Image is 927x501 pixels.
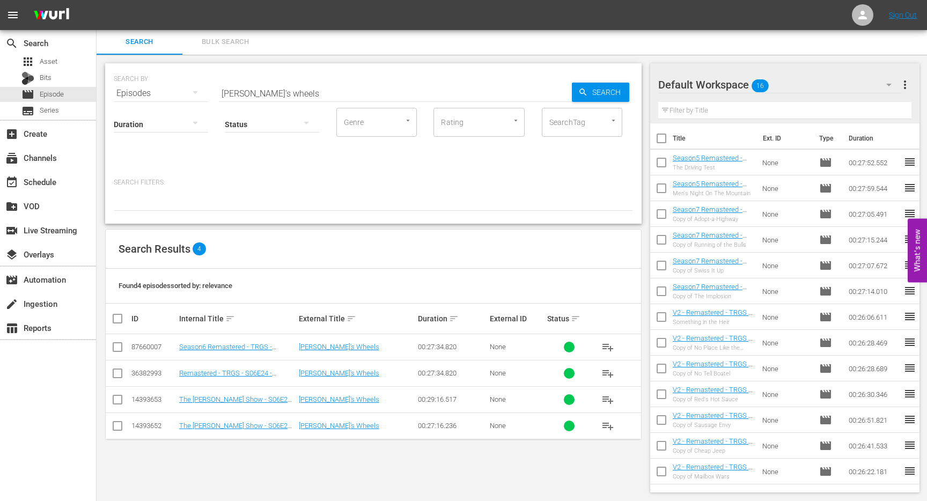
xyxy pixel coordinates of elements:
div: Copy of Running of the Bulls [673,241,754,248]
td: 00:26:51.821 [844,407,903,433]
div: Duration [418,312,487,325]
div: Copy of No Place Like the Home [673,344,754,351]
span: playlist_add [601,367,614,380]
div: Copy of Sausage Envy [673,422,754,429]
td: 00:27:14.010 [844,278,903,304]
div: None [490,343,544,351]
span: reorder [903,310,916,323]
span: Bulk Search [189,36,262,48]
td: None [758,278,815,304]
span: sort [225,314,235,323]
span: sort [347,314,356,323]
a: [PERSON_NAME]'s Wheels [299,369,379,377]
div: 00:29:16.517 [418,395,487,403]
td: None [758,407,815,433]
div: 14393653 [131,395,176,403]
div: None [490,369,544,377]
td: 00:27:59.544 [844,175,903,201]
button: playlist_add [595,360,621,386]
td: None [758,433,815,459]
span: 16 [752,75,769,97]
th: Ext. ID [756,123,813,153]
button: playlist_add [595,334,621,360]
a: V2 - Remastered - TRGS - S11E10 - Something in the Heir [673,308,753,333]
button: playlist_add [595,387,621,412]
div: 14393652 [131,422,176,430]
div: Internal Title [179,312,296,325]
div: 87660007 [131,343,176,351]
a: Season7 Remastered - TRGS - S07E04 - Adopt-a-Highway [673,205,750,230]
div: 36382993 [131,369,176,377]
span: reorder [903,181,916,194]
span: Channels [5,152,18,165]
span: Search Results [119,242,190,255]
div: None [490,395,544,403]
button: Open [403,115,413,126]
span: sort [449,314,459,323]
a: The [PERSON_NAME] Show - S06E24 - [PERSON_NAME]'s Wheels - ROKU [179,422,295,438]
span: Episode [819,182,832,195]
a: V2 - Remastered - TRGS - S10E12 - Cheap Jeep [673,437,753,453]
span: Episode [819,439,832,452]
div: Copy of Adopt-a-Highway [673,216,754,223]
a: [PERSON_NAME]'s Wheels [299,343,379,351]
div: Men's Night On The Mountain [673,190,754,197]
a: Season5 Remastered - TRGS - S05E02 - The Driving Test [673,154,747,178]
span: Bits [40,72,51,83]
span: reorder [903,233,916,246]
a: Season7 Remastered - TRGS - S07E01 - Running of the Bulls [673,231,749,255]
span: Series [21,105,34,117]
span: Create [5,128,18,141]
div: Something in the Heir [673,319,754,326]
span: 4 [193,242,206,255]
span: reorder [903,387,916,400]
span: Episode [819,336,832,349]
td: None [758,227,815,253]
span: Episode [40,89,64,100]
span: Episode [819,259,832,272]
span: Found 4 episodes sorted by: relevance [119,282,232,290]
td: 00:26:28.469 [844,330,903,356]
span: Episode [819,233,832,246]
span: reorder [903,156,916,168]
div: ID [131,314,176,323]
span: reorder [903,362,916,374]
span: more_vert [899,78,911,91]
span: reorder [903,465,916,477]
a: V2 - Remastered - TRGS - S15E10 - No Place Like the Home [673,334,754,358]
button: Search [572,83,629,102]
a: Season7 Remastered - TRGS - S07E03 - The Implosion [673,283,747,307]
a: V2 - Remastered - TRGS - S14E01 - Red's Hot Sauce [673,386,753,402]
th: Duration [842,123,907,153]
span: Episode [819,208,832,220]
td: 00:26:41.533 [844,433,903,459]
p: Search Filters: [114,178,633,187]
a: V2 - Remastered - TRGS - S10E01 - Sausage Envy [673,411,753,428]
span: reorder [903,336,916,349]
td: None [758,304,815,330]
span: playlist_add [601,341,614,353]
span: sort [571,314,580,323]
div: Episodes [114,78,208,108]
td: 00:27:05.491 [844,201,903,227]
span: Ingestion [5,298,18,311]
span: Live Streaming [5,224,18,237]
div: Copy of Cheap Jeep [673,447,754,454]
button: playlist_add [595,413,621,439]
span: VOD [5,200,18,213]
td: None [758,201,815,227]
div: 00:27:16.236 [418,422,487,430]
td: None [758,150,815,175]
span: reorder [903,413,916,426]
td: None [758,253,815,278]
span: Episode [819,465,832,478]
span: Overlays [5,248,18,261]
button: Open [511,115,521,126]
td: 00:27:52.552 [844,150,903,175]
a: Season5 Remastered - TRGS - S05E01 - Men's Night On The Mountain [673,180,747,204]
td: None [758,175,815,201]
span: Episode [819,362,832,375]
span: Search [5,37,18,50]
span: reorder [903,284,916,297]
div: None [490,422,544,430]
